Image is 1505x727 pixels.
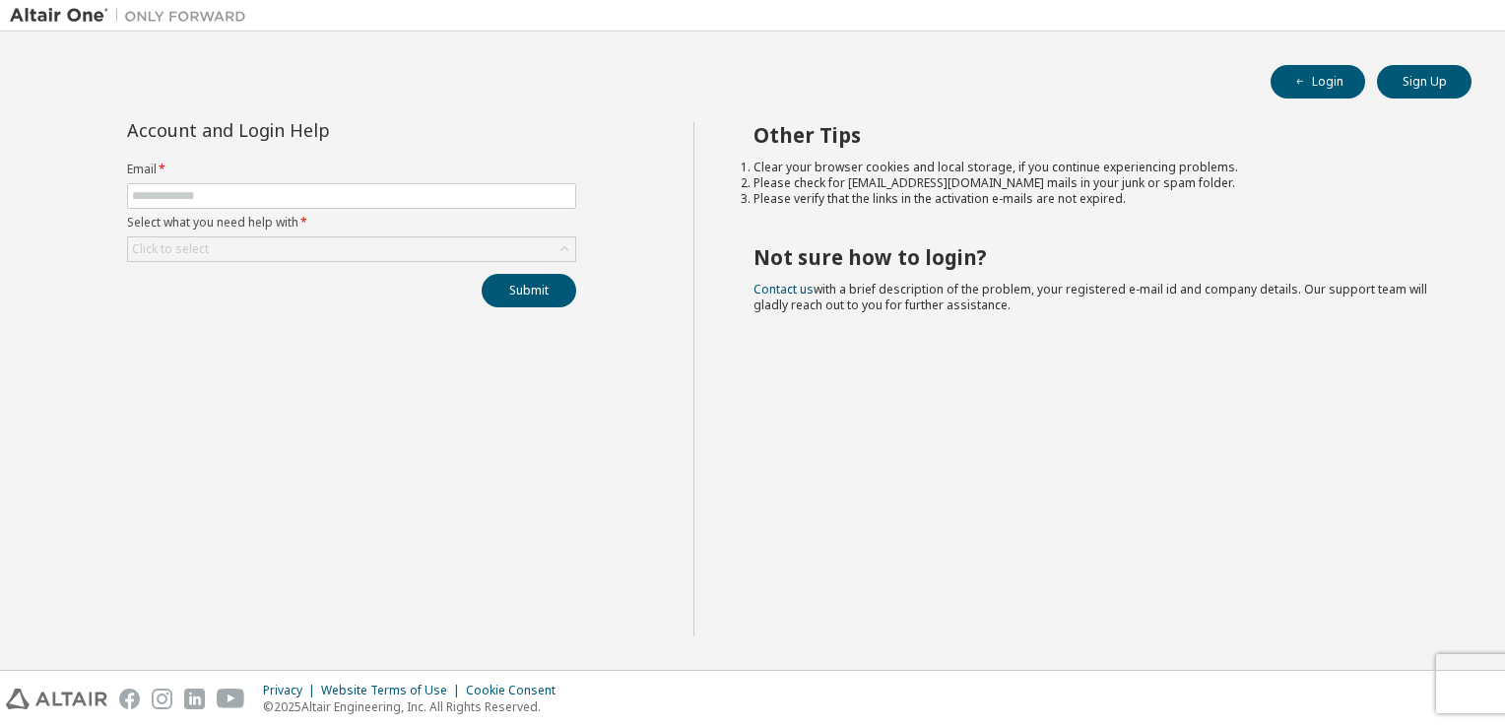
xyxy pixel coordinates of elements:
img: altair_logo.svg [6,689,107,709]
img: Altair One [10,6,256,26]
label: Select what you need help with [127,215,576,231]
li: Please check for [EMAIL_ADDRESS][DOMAIN_NAME] mails in your junk or spam folder. [753,175,1437,191]
label: Email [127,162,576,177]
div: Account and Login Help [127,122,487,138]
img: youtube.svg [217,689,245,709]
div: Privacy [263,683,321,698]
li: Clear your browser cookies and local storage, if you continue experiencing problems. [753,160,1437,175]
button: Submit [482,274,576,307]
h2: Not sure how to login? [753,244,1437,270]
img: instagram.svg [152,689,172,709]
img: facebook.svg [119,689,140,709]
span: with a brief description of the problem, your registered e-mail id and company details. Our suppo... [753,281,1427,313]
div: Click to select [128,237,575,261]
button: Login [1271,65,1365,99]
li: Please verify that the links in the activation e-mails are not expired. [753,191,1437,207]
div: Cookie Consent [466,683,567,698]
p: © 2025 Altair Engineering, Inc. All Rights Reserved. [263,698,567,715]
h2: Other Tips [753,122,1437,148]
a: Contact us [753,281,814,297]
div: Click to select [132,241,209,257]
img: linkedin.svg [184,689,205,709]
div: Website Terms of Use [321,683,466,698]
button: Sign Up [1377,65,1472,99]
